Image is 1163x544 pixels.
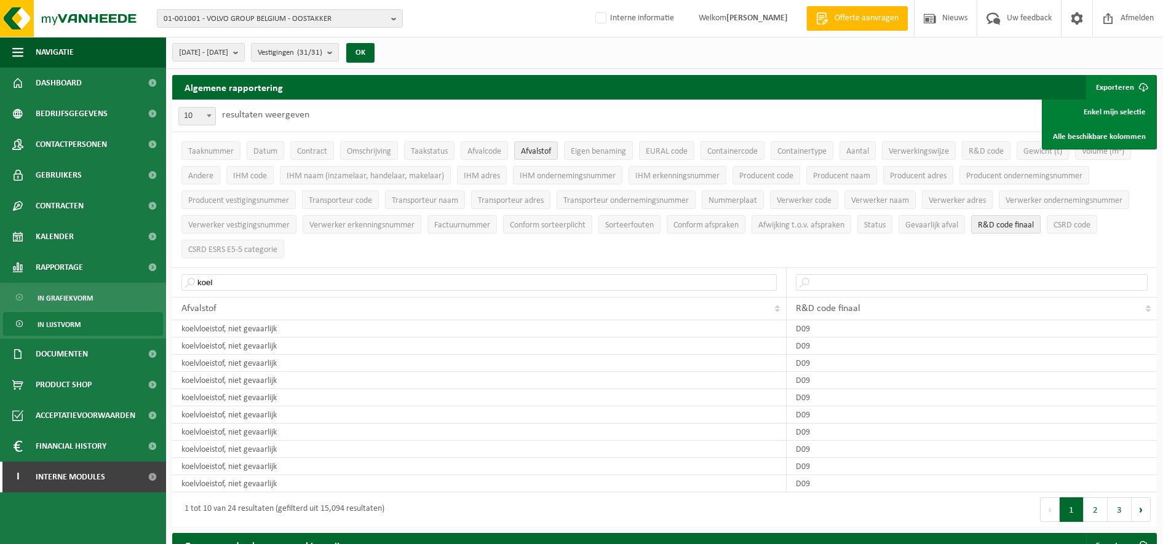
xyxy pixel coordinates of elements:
[962,141,1010,160] button: R&D codeR&amp;D code: Activate to sort
[36,37,74,68] span: Navigatie
[287,171,444,181] span: IHM naam (inzamelaar, handelaar, makelaar)
[3,286,163,309] a: In grafiekvorm
[36,369,92,400] span: Product Shop
[840,141,876,160] button: AantalAantal: Activate to sort
[461,141,508,160] button: AfvalcodeAfvalcode: Activate to sort
[290,141,334,160] button: ContractContract: Activate to sort
[464,171,500,181] span: IHM adres
[251,43,339,61] button: Vestigingen(31/31)
[36,252,83,283] span: Rapportage
[303,215,421,234] button: Verwerker erkenningsnummerVerwerker erkenningsnummer: Activate to sort
[844,191,916,209] button: Verwerker naamVerwerker naam: Activate to sort
[347,147,391,156] span: Omschrijving
[36,462,105,492] span: Interne modules
[280,166,451,184] button: IHM naam (inzamelaar, handelaar, makelaar)IHM naam (inzamelaar, handelaar, makelaar): Activate to...
[309,221,415,230] span: Verwerker erkenningsnummer
[188,221,290,230] span: Verwerker vestigingsnummer
[172,75,295,100] h2: Algemene rapportering
[1086,75,1156,100] button: Exporteren
[172,475,787,492] td: koelvloeistof, niet gevaarlijk
[770,191,838,209] button: Verwerker codeVerwerker code: Activate to sort
[557,191,696,209] button: Transporteur ondernemingsnummerTransporteur ondernemingsnummer : Activate to sort
[1075,141,1131,160] button: Volume (m³)Volume (m³): Activate to sort
[598,215,661,234] button: SorteerfoutenSorteerfouten: Activate to sort
[467,147,501,156] span: Afvalcode
[36,129,107,160] span: Contactpersonen
[787,355,1157,372] td: D09
[178,499,384,521] div: 1 tot 10 van 24 resultaten (gefilterd uit 15,094 resultaten)
[188,171,213,181] span: Andere
[179,44,228,62] span: [DATE] - [DATE]
[882,141,956,160] button: VerwerkingswijzeVerwerkingswijze: Activate to sort
[233,171,267,181] span: IHM code
[478,196,544,205] span: Transporteur adres
[629,166,726,184] button: IHM erkenningsnummerIHM erkenningsnummer: Activate to sort
[188,196,289,205] span: Producent vestigingsnummer
[752,215,851,234] button: Afwijking t.o.v. afsprakenAfwijking t.o.v. afspraken: Activate to sort
[959,166,1089,184] button: Producent ondernemingsnummerProducent ondernemingsnummer: Activate to sort
[188,147,234,156] span: Taaknummer
[890,171,947,181] span: Producent adres
[929,196,986,205] span: Verwerker adres
[340,141,398,160] button: OmschrijvingOmschrijving: Activate to sort
[181,191,296,209] button: Producent vestigingsnummerProducent vestigingsnummer: Activate to sort
[846,147,869,156] span: Aantal
[297,147,327,156] span: Contract
[978,221,1034,230] span: R&D code finaal
[806,166,877,184] button: Producent naamProducent naam: Activate to sort
[832,12,902,25] span: Offerte aanvragen
[571,147,626,156] span: Eigen benaming
[922,191,993,209] button: Verwerker adresVerwerker adres: Activate to sort
[514,141,558,160] button: AfvalstofAfvalstof: Activate to sort
[36,400,135,431] span: Acceptatievoorwaarden
[1006,196,1122,205] span: Verwerker ondernemingsnummer
[1044,124,1155,149] a: Alle beschikbare kolommen
[226,166,274,184] button: IHM codeIHM code: Activate to sort
[787,441,1157,458] td: D09
[36,339,88,369] span: Documenten
[181,304,216,313] span: Afvalstof
[1017,141,1069,160] button: Gewicht (t)Gewicht (t): Activate to sort
[404,141,454,160] button: TaakstatusTaakstatus: Activate to sort
[726,14,788,23] strong: [PERSON_NAME]
[434,221,490,230] span: Factuurnummer
[787,475,1157,492] td: D09
[851,196,909,205] span: Verwerker naam
[302,191,379,209] button: Transporteur codeTransporteur code: Activate to sort
[172,458,787,475] td: koelvloeistof, niet gevaarlijk
[172,424,787,441] td: koelvloeistof, niet gevaarlijk
[172,355,787,372] td: koelvloeistof, niet gevaarlijk
[1084,497,1108,522] button: 2
[646,147,688,156] span: EURAL code
[564,141,633,160] button: Eigen benamingEigen benaming: Activate to sort
[1044,100,1155,124] a: Enkel mijn selectie
[520,171,616,181] span: IHM ondernemingsnummer
[36,160,82,191] span: Gebruikers
[258,44,322,62] span: Vestigingen
[732,166,800,184] button: Producent codeProducent code: Activate to sort
[701,141,764,160] button: ContainercodeContainercode: Activate to sort
[787,337,1157,355] td: D09
[771,141,833,160] button: ContainertypeContainertype: Activate to sort
[36,221,74,252] span: Kalender
[172,441,787,458] td: koelvloeistof, niet gevaarlijk
[1023,147,1062,156] span: Gewicht (t)
[787,406,1157,424] td: D09
[457,166,507,184] button: IHM adresIHM adres: Activate to sort
[1108,497,1132,522] button: 3
[503,215,592,234] button: Conform sorteerplicht : Activate to sort
[36,191,84,221] span: Contracten
[178,107,216,125] span: 10
[883,166,953,184] button: Producent adresProducent adres: Activate to sort
[739,171,793,181] span: Producent code
[1054,221,1090,230] span: CSRD code
[758,221,844,230] span: Afwijking t.o.v. afspraken
[1082,147,1124,156] span: Volume (m³)
[297,49,322,57] count: (31/31)
[181,215,296,234] button: Verwerker vestigingsnummerVerwerker vestigingsnummer: Activate to sort
[966,171,1082,181] span: Producent ondernemingsnummer
[635,171,720,181] span: IHM erkenningsnummer
[3,312,163,336] a: In lijstvorm
[471,191,550,209] button: Transporteur adresTransporteur adres: Activate to sort
[905,221,958,230] span: Gevaarlijk afval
